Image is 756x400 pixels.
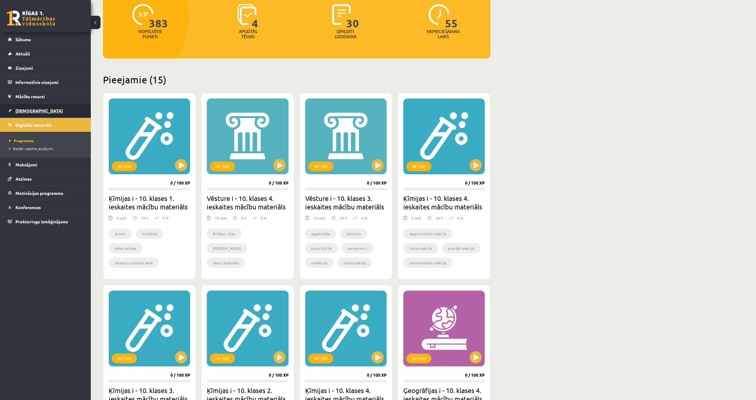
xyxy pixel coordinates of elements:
[332,4,351,25] img: icon-completed-tasks-ad58ae20a441b2904462921112bc710f1caf180af7a3daa7317a5a94f2d26646.svg
[406,354,431,363] div: XP 100
[215,215,227,224] div: 19 uzd.
[305,243,338,253] li: konstitūcija
[136,228,163,239] li: molekula
[15,108,63,113] span: [DEMOGRAPHIC_DATA]
[15,190,63,196] span: Motivācijas programma
[338,258,372,268] li: emancipācija
[8,118,83,132] a: Digitālie materiāli
[138,29,162,39] p: Nopelnītie punkti
[9,138,34,143] span: Programma
[8,200,83,214] a: Konferences
[109,243,143,253] li: vielas uzbūve
[305,194,387,211] h2: Vēsture i - 10. klases 3. ieskaites mācību materiāls
[15,37,31,42] span: Sākums
[361,215,367,221] p: 0 %
[406,162,431,171] div: XP 100
[207,194,288,211] h2: Vēsture i - 10. klases 4. ieskaites mācību materiāls
[8,47,83,61] a: Aktuāli
[8,75,83,89] a: Informatīvie ziņojumi
[308,354,333,363] div: XP 100
[442,243,480,253] li: pretējā reakcija
[103,74,490,85] h2: Pieejamie (15)
[109,258,159,268] li: disperso sistēmu veidi
[207,243,247,253] li: [PERSON_NAME]
[252,4,258,29] span: 4
[340,215,347,221] p: 20 h
[8,158,83,172] a: Maksājumi
[15,94,45,99] span: Mācību resursi
[241,215,246,221] p: 0 h
[8,61,83,75] a: Ziņojumi
[308,162,333,171] div: XP 100
[8,32,83,46] a: Sākums
[15,176,32,182] span: Atzīmes
[261,215,267,221] p: 0 %
[411,215,421,224] div: 6 uzd.
[112,354,137,363] div: XP 100
[15,205,41,210] span: Konferences
[403,258,452,268] li: eksotermiska reakcija
[15,51,30,56] span: Aktuāli
[117,215,127,224] div: 6 uzd.
[8,104,83,118] a: [DEMOGRAPHIC_DATA]
[305,228,336,239] li: apgaismība
[210,162,235,171] div: XP 100
[403,194,485,211] h2: Ķīmijas i - 10. klases 4. ieskaites mācību materiāls
[9,138,85,143] a: Programma
[346,4,359,29] span: 30
[403,228,452,239] li: apgriezeniska reakcija
[9,146,53,151] span: Biežāk uzdotie jautājumi
[15,219,68,224] span: Proktoringa izmēģinājums
[112,162,137,171] div: XP 100
[210,354,235,363] div: XP 100
[207,228,242,239] li: Brīvības cīņas
[207,258,245,268] li: Tautu Savienība
[15,122,51,128] span: Digitālie materiāli
[8,215,83,228] a: Proktoringa izmēģinājums
[334,29,357,39] p: Izpildīti uzdevumi
[141,215,148,221] p: 18 h
[8,172,83,186] a: Atzīmes
[237,4,256,25] img: icon-learned-topics-4a711ccc23c960034f471b6e78daf4a3bad4a20eaf4de84257b87e66633f6470.svg
[340,228,367,239] li: piētisms
[436,215,443,221] p: 20 h
[428,4,450,25] img: icon-clock-7be60019b62300814b6bd22b8e044499b485619524d84068768e800edab66f18.svg
[9,146,85,151] a: Biežāk uzdotie jautājumi
[427,29,460,39] p: Nepieciešamais laiks
[457,215,463,221] p: 0 %
[15,158,83,172] legend: Maksājumi
[132,4,154,25] img: icon-xp-0682a9bc20223a9ccc6f5883a126b849a74cddfe5390d2b41b4391c66f2066e7.svg
[15,61,83,75] legend: Ziņojumi
[163,215,169,221] p: 0 %
[15,75,83,89] legend: Informatīvie ziņojumi
[7,11,55,26] a: Rīgas 1. Tālmācības vidusskola
[8,89,83,103] a: Mācību resursi
[445,4,458,29] span: 55
[149,4,168,29] span: 383
[403,243,438,253] li: tiešā reakcija
[236,29,260,39] p: Apgūtās tēmas
[8,186,83,200] a: Motivācijas programma
[313,215,325,224] div: 19 uzd.
[109,194,190,211] h2: Ķīmijas i - 10. klases 1. ieskaites mācību materiāls
[342,243,373,253] li: parlaments
[109,228,132,239] li: atoms
[305,258,333,268] li: revolūcija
